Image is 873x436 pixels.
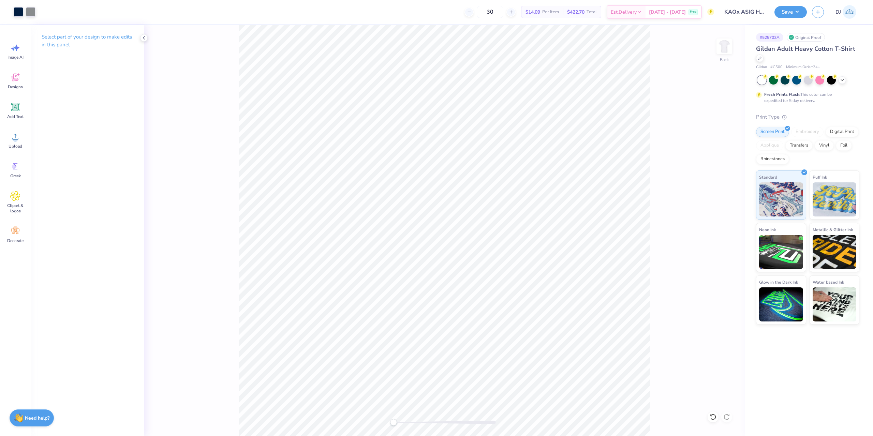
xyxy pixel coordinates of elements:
[25,415,49,421] strong: Need help?
[756,113,859,121] div: Print Type
[813,287,857,321] img: Water based Ink
[813,279,844,286] span: Water based Ink
[759,279,798,286] span: Glow in the Dark Ink
[717,40,731,53] img: Back
[756,45,855,53] span: Gildan Adult Heavy Cotton T-Shirt
[756,154,789,164] div: Rhinestones
[759,287,803,321] img: Glow in the Dark Ink
[611,9,637,16] span: Est. Delivery
[756,140,783,151] div: Applique
[390,419,397,426] div: Accessibility label
[759,174,777,181] span: Standard
[770,64,783,70] span: # G500
[756,127,789,137] div: Screen Print
[756,33,783,42] div: # 525702A
[7,114,24,119] span: Add Text
[813,174,827,181] span: Puff Ink
[587,9,597,16] span: Total
[4,203,27,214] span: Clipart & logos
[813,235,857,269] img: Metallic & Glitter Ink
[7,238,24,243] span: Decorate
[526,9,540,16] span: $14.09
[813,182,857,216] img: Puff Ink
[759,226,776,233] span: Neon Ink
[649,9,686,16] span: [DATE] - [DATE]
[786,64,820,70] span: Minimum Order: 24 +
[785,140,813,151] div: Transfers
[719,5,769,19] input: Untitled Design
[9,144,22,149] span: Upload
[477,6,503,18] input: – –
[815,140,834,151] div: Vinyl
[759,235,803,269] img: Neon Ink
[8,55,24,60] span: Image AI
[542,9,559,16] span: Per Item
[690,10,696,14] span: Free
[759,182,803,216] img: Standard
[42,33,133,49] p: Select part of your design to make edits in this panel
[720,57,729,63] div: Back
[791,127,824,137] div: Embroidery
[10,173,21,179] span: Greek
[567,9,585,16] span: $422.70
[813,226,853,233] span: Metallic & Glitter Ink
[836,140,852,151] div: Foil
[774,6,807,18] button: Save
[835,8,841,16] span: DJ
[843,5,856,19] img: Danyl Jon Ferrer
[764,91,848,104] div: This color can be expedited for 5 day delivery.
[787,33,825,42] div: Original Proof
[826,127,859,137] div: Digital Print
[764,92,800,97] strong: Fresh Prints Flash:
[8,84,23,90] span: Designs
[756,64,767,70] span: Gildan
[832,5,859,19] a: DJ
